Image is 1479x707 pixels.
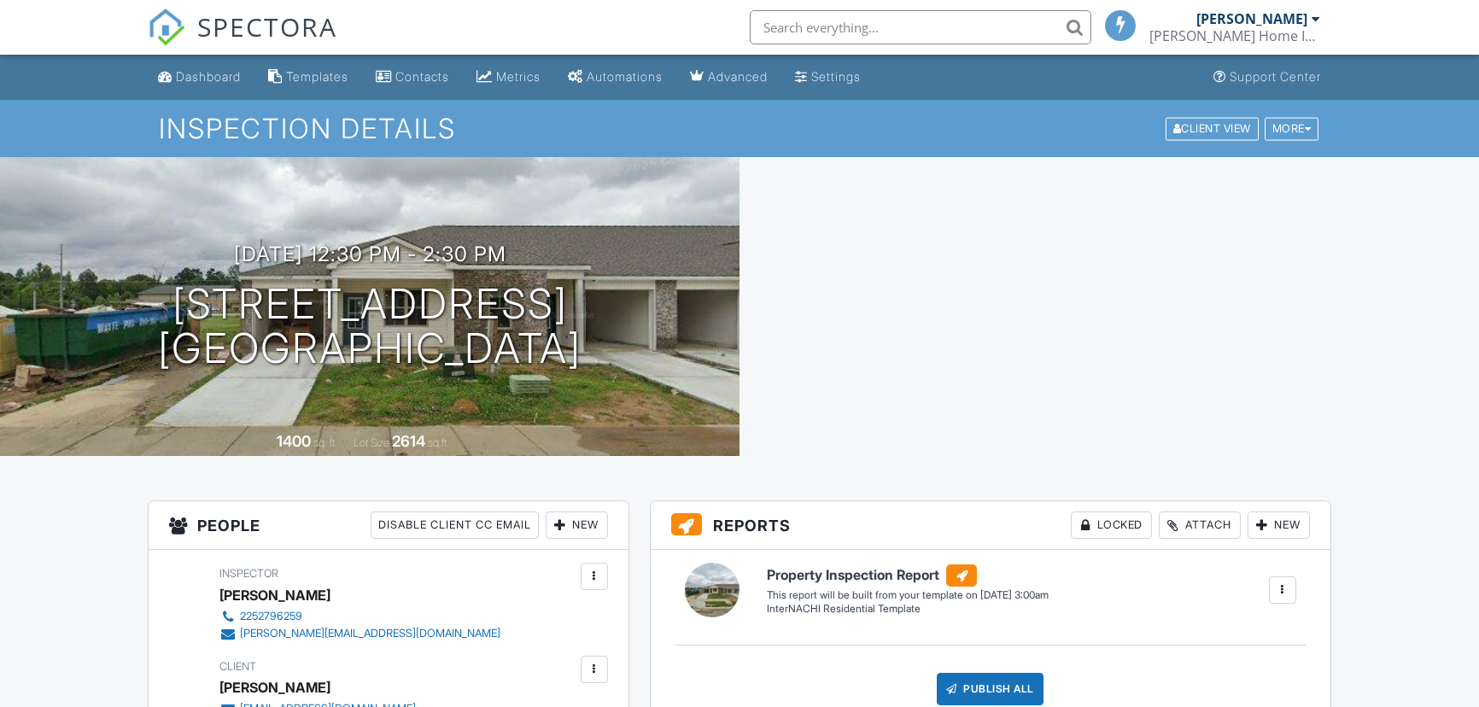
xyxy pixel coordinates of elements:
div: [PERSON_NAME] [219,582,330,608]
span: Client [219,660,256,673]
a: Support Center [1207,61,1328,93]
span: Inspector [219,567,278,580]
div: Publish All [937,673,1043,705]
span: sq. ft. [313,436,337,449]
img: The Best Home Inspection Software - Spectora [148,9,185,46]
div: New [546,511,608,539]
div: More [1265,117,1319,140]
a: Templates [261,61,355,93]
a: Dashboard [151,61,248,93]
div: Support Center [1230,69,1321,84]
div: Disable Client CC Email [371,511,539,539]
span: Lot Size [354,436,389,449]
div: Dashboard [176,69,241,84]
a: Metrics [470,61,547,93]
div: [PERSON_NAME] [1196,10,1307,27]
div: 1400 [277,432,311,450]
h3: People [149,501,628,550]
a: Contacts [369,61,456,93]
div: Attach [1159,511,1241,539]
div: Templates [286,69,348,84]
h3: Reports [651,501,1330,550]
a: Automations (Basic) [561,61,669,93]
input: Search everything... [750,10,1091,44]
a: Settings [788,61,868,93]
div: New [1248,511,1310,539]
a: Advanced [683,61,775,93]
div: Client View [1166,117,1259,140]
div: Automations [587,69,663,84]
div: Settings [811,69,861,84]
div: 2252796259 [240,610,302,623]
div: InterNACHI Residential Template [767,602,1049,616]
span: sq.ft. [428,436,449,449]
span: SPECTORA [197,9,337,44]
a: SPECTORA [148,23,337,59]
div: [PERSON_NAME][EMAIL_ADDRESS][DOMAIN_NAME] [240,627,500,640]
a: Client View [1164,121,1263,134]
div: 2614 [392,432,425,450]
div: [PERSON_NAME] [219,675,330,700]
h3: [DATE] 12:30 pm - 2:30 pm [234,242,506,266]
div: Metrics [496,69,541,84]
div: Contacts [395,69,449,84]
div: Locked [1071,511,1152,539]
h6: Property Inspection Report [767,564,1049,587]
a: 2252796259 [219,608,500,625]
div: Advanced [708,69,768,84]
h1: Inspection Details [159,114,1320,143]
h1: [STREET_ADDRESS] [GEOGRAPHIC_DATA] [158,282,582,372]
a: [PERSON_NAME][EMAIL_ADDRESS][DOMAIN_NAME] [219,625,500,642]
div: Olivier’s Home Inspections [1149,27,1320,44]
div: This report will be built from your template on [DATE] 3:00am [767,588,1049,602]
